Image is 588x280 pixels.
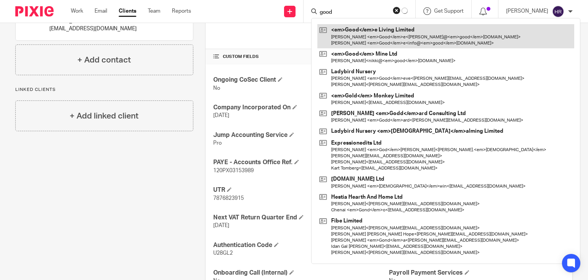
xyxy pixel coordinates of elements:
[213,158,389,166] h4: PAYE - Accounts Office Ref.
[213,76,389,84] h4: Ongoing CoSec Client
[213,250,233,256] span: U28GL2
[213,140,222,146] span: Pro
[213,196,244,201] span: 7876823915
[70,110,139,122] h4: + Add linked client
[49,25,137,33] p: [EMAIL_ADDRESS][DOMAIN_NAME]
[15,6,54,16] img: Pixie
[213,131,389,139] h4: Jump Accounting Service
[213,214,389,222] h4: Next VAT Return Quarter End
[213,104,389,112] h4: Company Incorporated On
[213,223,229,228] span: [DATE]
[552,5,564,18] img: svg%3E
[402,8,408,14] svg: Results are loading
[15,87,193,93] p: Linked clients
[213,113,229,118] span: [DATE]
[213,241,389,249] h4: Authentication Code
[213,54,389,60] h4: CUSTOM FIELDS
[77,54,131,66] h4: + Add contact
[393,7,400,14] button: Clear
[119,7,136,15] a: Clients
[213,168,254,173] span: 120PX03153989
[95,7,107,15] a: Email
[434,8,464,14] span: Get Support
[71,7,83,15] a: Work
[213,86,220,91] span: No
[389,269,565,277] h4: Payroll Payment Services
[213,269,389,277] h4: Onboarding Call (Internal)
[213,186,389,194] h4: UTR
[172,7,191,15] a: Reports
[148,7,160,15] a: Team
[319,9,388,16] input: Search
[506,7,548,15] p: [PERSON_NAME]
